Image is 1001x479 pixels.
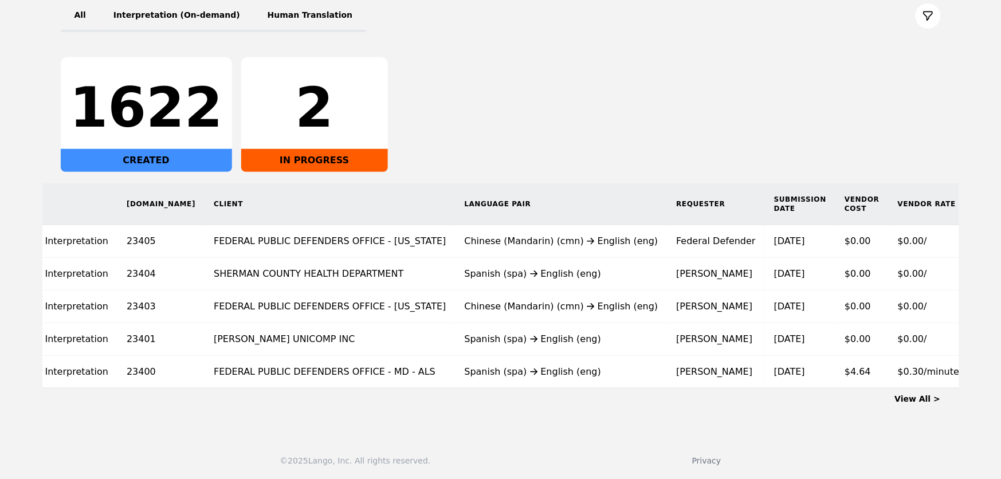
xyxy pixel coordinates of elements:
div: Chinese (Mandarin) (cmn) English (eng) [465,300,658,313]
td: $4.64 [835,356,889,388]
td: 23403 [117,290,205,323]
time: [DATE] [774,268,805,279]
td: FEDERAL PUBLIC DEFENDERS OFFICE - [US_STATE] [205,290,455,323]
td: $0.00 [835,225,889,258]
td: [PERSON_NAME] [668,258,765,290]
td: $0.00 [835,323,889,356]
td: [PERSON_NAME] [668,323,765,356]
th: Client [205,183,455,225]
td: $0.00 [835,290,889,323]
td: Federal Defender [668,225,765,258]
th: Language Pair [456,183,668,225]
td: [PERSON_NAME] [668,356,765,388]
div: CREATED [61,149,232,172]
div: © 2025 Lango, Inc. All rights reserved. [280,455,430,466]
span: $0.00/ [898,268,927,279]
div: 1622 [70,80,223,135]
time: [DATE] [774,301,805,312]
td: [PERSON_NAME] UNICOMP INC [205,323,455,356]
td: $0.00 [835,258,889,290]
td: FEDERAL PUBLIC DEFENDERS OFFICE - MD - ALS [205,356,455,388]
td: [PERSON_NAME] [668,290,765,323]
div: Chinese (Mandarin) (cmn) English (eng) [465,234,658,248]
th: Submission Date [765,183,835,225]
div: Spanish (spa) English (eng) [465,332,658,346]
td: FEDERAL PUBLIC DEFENDERS OFFICE - [US_STATE] [205,225,455,258]
td: 23400 [117,356,205,388]
span: $0.00/ [898,333,927,344]
th: Requester [668,183,765,225]
span: $0.30/minute [898,366,960,377]
span: $0.00/ [898,235,927,246]
td: 23405 [117,225,205,258]
th: Vendor Rate [889,183,969,225]
div: 2 [250,80,379,135]
time: [DATE] [774,333,805,344]
td: SHERMAN COUNTY HEALTH DEPARTMENT [205,258,455,290]
button: Filter [916,3,941,29]
a: Privacy [692,456,721,465]
a: View All > [895,394,941,403]
time: [DATE] [774,235,805,246]
div: Spanish (spa) English (eng) [465,365,658,379]
div: IN PROGRESS [241,149,388,172]
td: 23404 [117,258,205,290]
th: [DOMAIN_NAME] [117,183,205,225]
span: $0.00/ [898,301,927,312]
time: [DATE] [774,366,805,377]
th: Vendor Cost [835,183,889,225]
div: Spanish (spa) English (eng) [465,267,658,281]
td: 23401 [117,323,205,356]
